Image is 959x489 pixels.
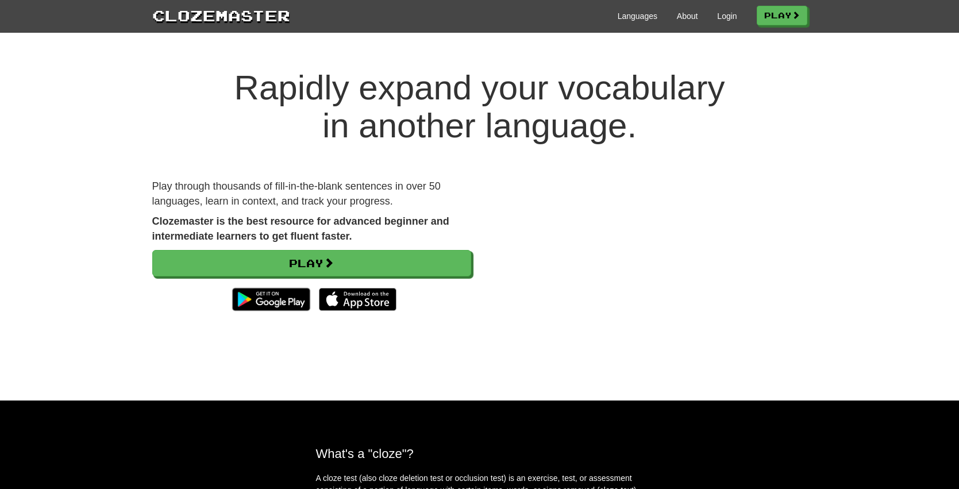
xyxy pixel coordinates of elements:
[757,6,807,25] a: Play
[618,10,657,22] a: Languages
[152,5,290,26] a: Clozemaster
[677,10,698,22] a: About
[152,215,449,242] strong: Clozemaster is the best resource for advanced beginner and intermediate learners to get fluent fa...
[152,250,471,276] a: Play
[316,446,644,461] h2: What's a "cloze"?
[226,282,315,317] img: Get it on Google Play
[319,288,396,311] img: Download_on_the_App_Store_Badge_US-UK_135x40-25178aeef6eb6b83b96f5f2d004eda3bffbb37122de64afbaef7...
[717,10,737,22] a: Login
[152,179,471,209] p: Play through thousands of fill-in-the-blank sentences in over 50 languages, learn in context, and...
